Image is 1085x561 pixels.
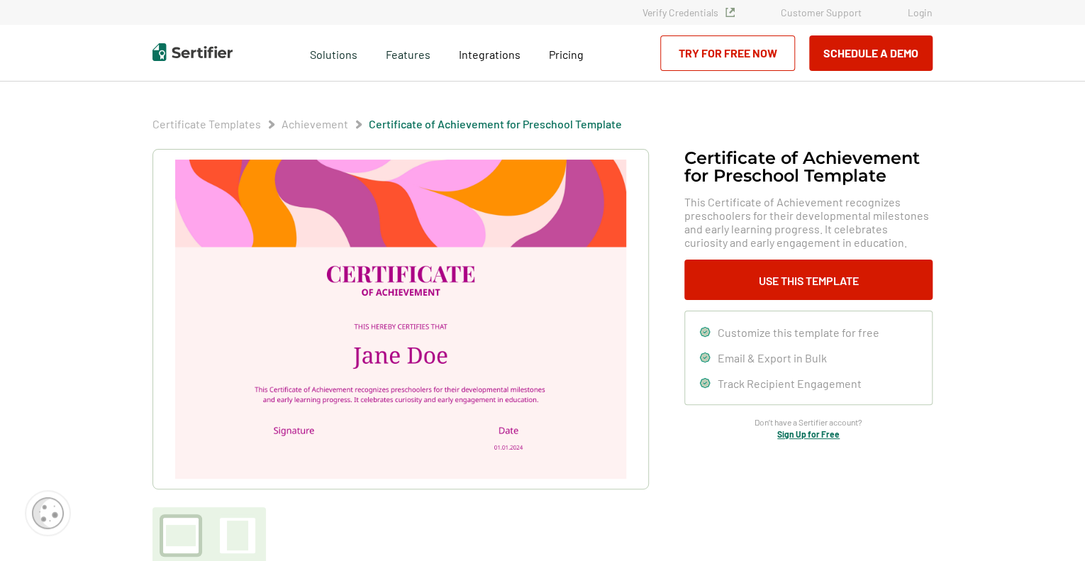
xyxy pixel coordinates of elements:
h1: Certificate of Achievement for Preschool Template [684,149,933,184]
a: Certificate Templates [152,117,261,130]
a: Achievement [282,117,348,130]
button: Schedule a Demo [809,35,933,71]
a: Verify Credentials [642,6,735,18]
a: Login [908,6,933,18]
img: Verified [725,8,735,17]
a: Try for Free Now [660,35,795,71]
a: Certificate of Achievement for Preschool Template [369,117,622,130]
span: Customize this template for free [718,326,879,339]
img: Cookie Popup Icon [32,497,64,529]
span: Track Recipient Engagement [718,377,862,390]
a: Pricing [549,44,584,62]
img: Sertifier | Digital Credentialing Platform [152,43,233,61]
span: This Certificate of Achievement recognizes preschoolers for their developmental milestones and ea... [684,195,933,249]
a: Customer Support [781,6,862,18]
span: Pricing [549,48,584,61]
span: Features [386,44,430,62]
span: Email & Export in Bulk [718,351,827,365]
a: Integrations [459,44,521,62]
img: Certificate of Achievement for Preschool Template [175,160,626,479]
iframe: Chat Widget [1014,493,1085,561]
button: Use This Template [684,260,933,300]
span: Don’t have a Sertifier account? [755,416,862,429]
span: Integrations [459,48,521,61]
span: Solutions [310,44,357,62]
a: Sign Up for Free [777,429,840,439]
div: Breadcrumb [152,117,622,131]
